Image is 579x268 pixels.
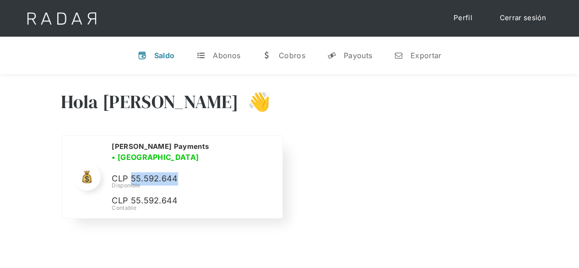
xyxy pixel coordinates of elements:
div: w [262,51,271,60]
div: Exportar [411,51,441,60]
div: n [394,51,403,60]
div: Cobros [279,51,305,60]
div: Payouts [344,51,372,60]
div: Disponible [112,181,271,190]
div: Saldo [154,51,175,60]
div: v [138,51,147,60]
h3: Hola [PERSON_NAME] [61,90,238,113]
div: t [196,51,206,60]
div: Contable [112,204,271,212]
p: CLP 55.592.644 [112,172,249,186]
a: Perfil [444,9,482,27]
div: Abonos [213,51,240,60]
div: y [327,51,336,60]
h3: • [GEOGRAPHIC_DATA] [112,152,199,163]
h2: [PERSON_NAME] Payments [112,142,209,151]
p: CLP 55.592.644 [112,194,249,208]
h3: 👋 [238,90,271,113]
a: Cerrar sesión [491,9,555,27]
